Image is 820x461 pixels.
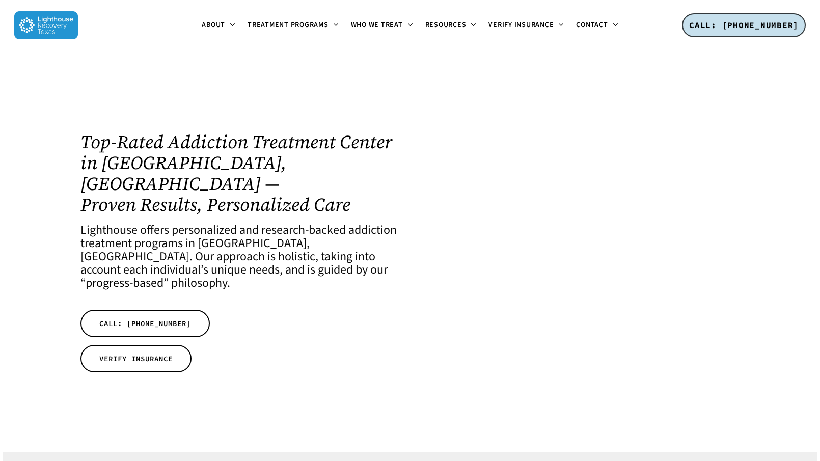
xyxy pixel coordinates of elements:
span: Who We Treat [351,20,403,30]
a: Resources [419,21,483,30]
span: CALL: [PHONE_NUMBER] [689,20,799,30]
a: Contact [570,21,624,30]
span: Verify Insurance [488,20,554,30]
a: VERIFY INSURANCE [80,345,192,372]
a: Treatment Programs [241,21,345,30]
a: About [196,21,241,30]
span: Contact [576,20,608,30]
span: Resources [425,20,467,30]
span: VERIFY INSURANCE [99,354,173,364]
h4: Lighthouse offers personalized and research-backed addiction treatment programs in [GEOGRAPHIC_DA... [80,224,397,290]
span: CALL: [PHONE_NUMBER] [99,318,191,329]
h1: Top-Rated Addiction Treatment Center in [GEOGRAPHIC_DATA], [GEOGRAPHIC_DATA] — Proven Results, Pe... [80,131,397,215]
a: Verify Insurance [482,21,570,30]
span: Treatment Programs [248,20,329,30]
a: Who We Treat [345,21,419,30]
a: progress-based [86,274,163,292]
img: Lighthouse Recovery Texas [14,11,78,39]
a: CALL: [PHONE_NUMBER] [682,13,806,38]
a: CALL: [PHONE_NUMBER] [80,310,210,337]
span: About [202,20,225,30]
